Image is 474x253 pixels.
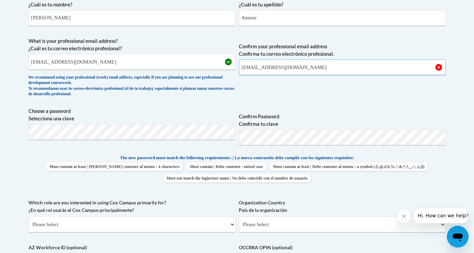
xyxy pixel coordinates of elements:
[120,155,354,161] span: The new password must match the following requirements: | La nueva contraseña debe cumplir con lo...
[29,10,235,26] input: Metadata input
[397,209,411,223] iframe: Close message
[46,163,183,171] span: Must contain at least | [PERSON_NAME] contener al menos : 4 characters
[239,10,446,26] input: Metadata input
[186,163,266,171] span: Must contain | Debe contener : mixed case
[29,75,235,97] div: We recommend using your professional (work) email address, especially if you are planning to use ...
[239,199,446,214] label: Organization Country País de la organización
[239,43,446,58] label: Confirm your professional email address Confirma tu correo electrónico profesional.
[239,113,446,128] label: Confirm Password Confirma tu clave
[270,163,428,171] span: Must contain at least | Debe contener al menos : a symbol (.[!,@,#,$,%,^,&,*,?,_,~,-,(,)])
[239,60,446,75] input: Required
[414,208,469,223] iframe: Message from company
[163,174,311,182] span: Must not match the login/user name | No debe coincidir con el nombre de usuario
[29,37,235,52] label: What is your professional email address? ¿Cuál es tu correo electrónico profesional?
[447,226,469,248] iframe: Button to launch messaging window
[29,107,235,122] label: Choose a password Selecciona una clave
[29,199,235,214] label: Which role are you interested in using Cox Campus primarily for? ¿En qué rol usarás el Cox Campus...
[29,54,235,70] input: Metadata input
